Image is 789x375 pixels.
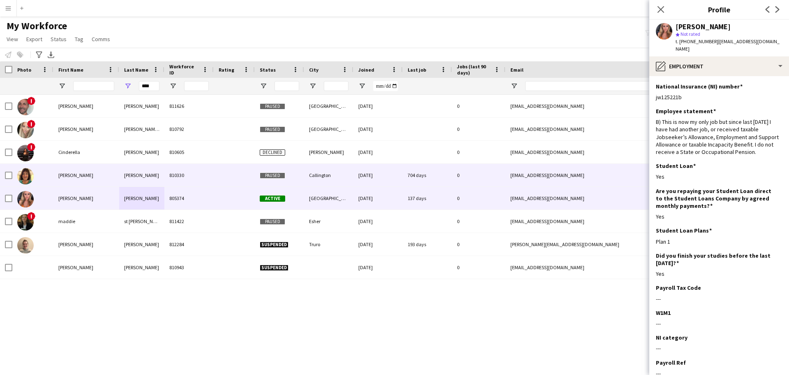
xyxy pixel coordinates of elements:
[656,252,776,267] h3: Did you finish your studies before the last [DATE]?
[452,256,505,279] div: 0
[304,141,353,163] div: [PERSON_NAME]
[656,83,743,90] h3: National Insurance (NI) number
[17,214,34,231] img: maddie st john
[17,145,34,161] img: Cinderella John
[53,210,119,233] div: maddie
[119,210,164,233] div: st [PERSON_NAME]
[164,233,214,256] div: 812284
[72,34,87,44] a: Tag
[169,63,199,76] span: Workforce ID
[505,187,670,210] div: [EMAIL_ADDRESS][DOMAIN_NAME]
[26,35,42,43] span: Export
[260,196,285,202] span: Active
[275,81,299,91] input: Status Filter Input
[656,334,687,341] h3: NI category
[260,242,288,248] span: Suspended
[164,256,214,279] div: 810943
[457,63,491,76] span: Jobs (last 90 days)
[164,141,214,163] div: 810605
[656,187,776,210] h3: Are you repaying your Student Loan direct to the Student Loans Company by agreed monthly payments?
[53,141,119,163] div: Cinderella
[119,233,164,256] div: [PERSON_NAME]
[119,118,164,140] div: [PERSON_NAME] [PERSON_NAME]
[656,270,782,277] div: Yes
[27,143,35,151] span: !
[7,20,67,32] span: My Workforce
[304,187,353,210] div: [GEOGRAPHIC_DATA]
[88,34,113,44] a: Comms
[17,191,34,207] img: Lindsey Johnston
[51,35,67,43] span: Status
[649,4,789,15] h3: Profile
[403,187,452,210] div: 137 days
[17,168,34,184] img: Deirdra Johns
[260,172,285,179] span: Paused
[373,81,398,91] input: Joined Filter Input
[656,227,712,234] h3: Student Loan Plans
[17,67,31,73] span: Photo
[505,233,670,256] div: [PERSON_NAME][EMAIL_ADDRESS][DOMAIN_NAME]
[505,118,670,140] div: [EMAIL_ADDRESS][DOMAIN_NAME]
[17,122,34,138] img: Ashley Johnston Speirs
[119,141,164,163] div: [PERSON_NAME]
[46,50,56,60] app-action-btn: Export XLSX
[92,35,110,43] span: Comms
[353,256,403,279] div: [DATE]
[324,81,348,91] input: City Filter Input
[73,81,114,91] input: First Name Filter Input
[219,67,234,73] span: Rating
[304,118,353,140] div: [GEOGRAPHIC_DATA]
[656,284,701,291] h3: Payroll Tax Code
[3,34,21,44] a: View
[353,164,403,186] div: [DATE]
[358,67,374,73] span: Joined
[676,38,780,52] span: | [EMAIL_ADDRESS][DOMAIN_NAME]
[656,345,782,352] div: ---
[676,23,731,30] div: [PERSON_NAME]
[452,118,505,140] div: 0
[260,67,276,73] span: Status
[452,210,505,233] div: 0
[27,212,35,220] span: !
[649,56,789,76] div: Employment
[656,213,782,220] div: Yes
[164,210,214,233] div: 811422
[53,187,119,210] div: [PERSON_NAME]
[119,187,164,210] div: [PERSON_NAME]
[34,50,44,60] app-action-btn: Advanced filters
[353,141,403,163] div: [DATE]
[452,95,505,117] div: 0
[656,238,782,245] div: Plan 1
[403,164,452,186] div: 704 days
[260,126,285,133] span: Paused
[403,233,452,256] div: 193 days
[260,103,285,109] span: Paused
[656,359,686,366] h3: Payroll Ref
[656,107,716,115] h3: Employee statement
[353,95,403,117] div: [DATE]
[353,210,403,233] div: [DATE]
[260,265,288,271] span: Suspended
[184,81,209,91] input: Workforce ID Filter Input
[53,95,119,117] div: [PERSON_NAME]
[27,120,35,128] span: !
[358,82,366,90] button: Open Filter Menu
[304,210,353,233] div: Esher
[75,35,83,43] span: Tag
[58,67,83,73] span: First Name
[681,31,700,37] span: Not rated
[309,67,318,73] span: City
[164,118,214,140] div: 810792
[353,233,403,256] div: [DATE]
[169,82,177,90] button: Open Filter Menu
[23,34,46,44] a: Export
[505,164,670,186] div: [EMAIL_ADDRESS][DOMAIN_NAME]
[452,187,505,210] div: 0
[164,95,214,117] div: 811626
[510,82,518,90] button: Open Filter Menu
[164,187,214,210] div: 805374
[7,35,18,43] span: View
[676,38,718,44] span: t. [PHONE_NUMBER]
[17,99,34,115] img: Alan Johnstone
[53,233,119,256] div: [PERSON_NAME]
